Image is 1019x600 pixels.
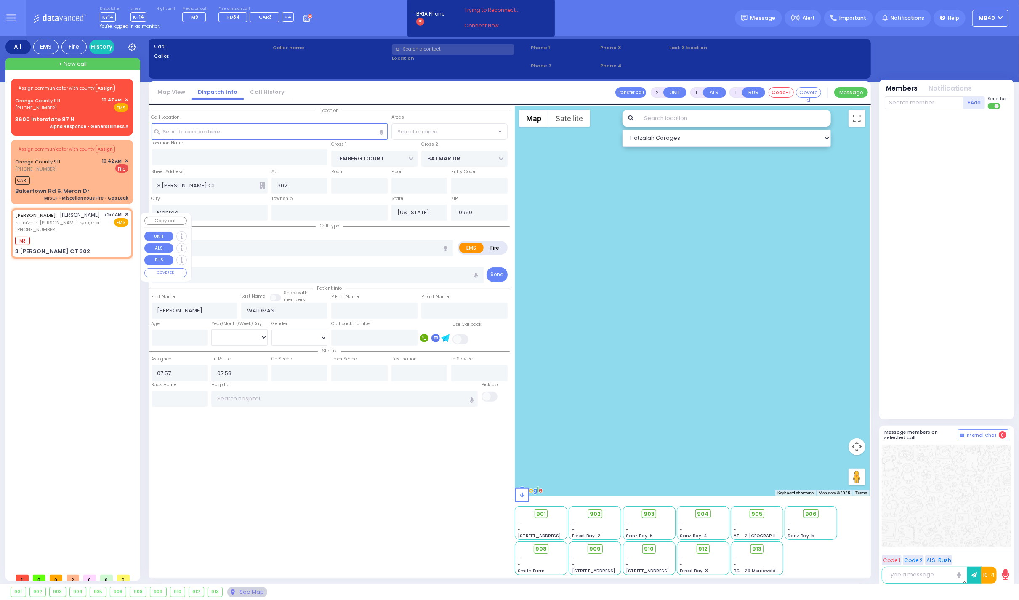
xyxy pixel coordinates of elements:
[421,141,438,148] label: Cross 2
[50,123,128,130] div: Alpha Response - General Illness A
[244,88,291,96] a: Call History
[15,247,90,256] div: 3 [PERSON_NAME] CT 302
[211,356,231,363] label: En Route
[154,43,270,50] label: Cad:
[156,6,175,11] label: Night unit
[615,87,646,98] button: Transfer call
[960,434,964,438] img: comment-alt.png
[15,226,57,233] span: [PHONE_NUMBER]
[988,96,1008,102] span: Send text
[517,485,545,496] img: Google
[144,217,187,225] button: Copy call
[19,146,95,152] span: Assign communicator with county
[966,432,997,438] span: Internal Chat
[518,520,521,526] span: -
[518,526,521,533] span: -
[152,356,172,363] label: Assigned
[152,381,177,388] label: Back Home
[885,429,958,440] h5: Message members on selected call
[271,356,292,363] label: On Scene
[572,555,575,561] span: -
[102,158,122,164] span: 10:42 AM
[316,107,343,114] span: Location
[15,158,60,165] a: Orange County 911
[849,438,865,455] button: Map camera controls
[626,526,628,533] span: -
[83,575,96,581] span: 0
[117,105,126,111] u: EMS
[152,114,180,121] label: Call Location
[753,545,762,553] span: 913
[152,320,160,327] label: Age
[152,293,176,300] label: First Name
[192,88,244,96] a: Dispatch info
[734,561,737,568] span: -
[16,575,29,581] span: 1
[788,533,815,539] span: Sanz Bay-5
[751,510,763,518] span: 905
[227,587,267,597] div: See map
[15,176,30,185] span: CAR1
[331,356,357,363] label: From Scene
[734,568,781,574] span: BG - 29 Merriewold S.
[89,40,114,54] a: History
[100,12,116,22] span: KY14
[548,110,590,127] button: Show satellite imagery
[697,510,709,518] span: 904
[572,568,652,574] span: [STREET_ADDRESS][PERSON_NAME]
[152,123,388,139] input: Search location here
[487,267,508,282] button: Send
[182,6,209,11] label: Medic on call
[60,211,101,219] span: [PERSON_NAME]
[115,164,128,173] span: Fire
[391,114,404,121] label: Areas
[33,575,45,581] span: 0
[600,44,667,51] span: Phone 3
[100,575,113,581] span: 0
[144,232,173,242] button: UNIT
[988,102,1001,110] label: Turn off text
[929,84,972,93] button: Notifications
[703,87,726,98] button: ALS
[397,128,438,136] span: Select an area
[416,10,444,18] span: BRIA Phone
[531,62,597,69] span: Phone 2
[284,296,305,303] span: members
[391,195,403,202] label: State
[536,510,546,518] span: 901
[572,520,575,526] span: -
[313,285,346,291] span: Patient info
[100,6,121,11] label: Dispatcher
[519,110,548,127] button: Show street map
[464,6,531,14] span: Trying to Reconnect...
[316,223,343,229] span: Call type
[451,195,458,202] label: ZIP
[803,14,815,22] span: Alert
[680,526,682,533] span: -
[849,110,865,127] button: Toggle fullscreen view
[421,293,449,300] label: P Last Name
[518,533,598,539] span: [STREET_ADDRESS][PERSON_NAME]
[331,141,346,148] label: Cross 1
[639,110,831,127] input: Search location
[590,510,601,518] span: 902
[117,575,130,581] span: 0
[241,293,265,300] label: Last Name
[834,87,868,98] button: Message
[849,469,865,485] button: Drag Pegman onto the map to open Street View
[958,429,1008,440] button: Internal Chat 0
[885,96,963,109] input: Search member
[110,587,126,597] div: 906
[331,168,344,175] label: Room
[100,23,160,29] span: You're logged in as monitor.
[999,431,1006,439] span: 0
[189,587,204,597] div: 912
[259,13,272,20] span: CAR3
[788,526,790,533] span: -
[152,168,184,175] label: Street Address
[5,40,31,54] div: All
[670,44,767,51] label: Last 3 location
[734,555,737,561] span: -
[271,320,287,327] label: Gender
[663,87,686,98] button: UNIT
